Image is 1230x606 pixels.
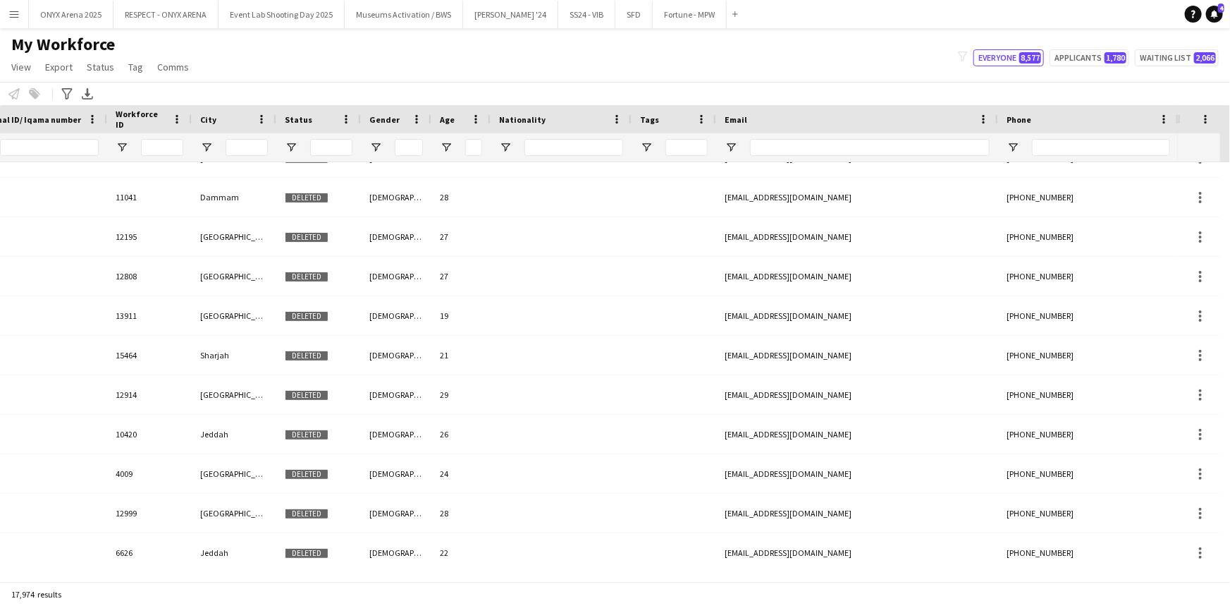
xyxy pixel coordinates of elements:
app-action-btn: Advanced filters [59,85,75,102]
span: Deleted [285,311,328,322]
div: [EMAIL_ADDRESS][DOMAIN_NAME] [716,494,998,533]
div: 28 [431,178,491,217]
app-action-btn: Export XLSX [79,85,96,102]
div: [DEMOGRAPHIC_DATA] [361,533,431,572]
span: Phone [1007,114,1031,125]
div: [EMAIL_ADDRESS][DOMAIN_NAME] [716,296,998,335]
a: Export [39,58,78,76]
input: Age Filter Input [465,139,482,156]
span: Deleted [285,548,328,559]
button: Fortune - MPW [653,1,727,28]
a: Tag [123,58,149,76]
div: 11041 [107,178,192,217]
div: [GEOGRAPHIC_DATA] [192,296,276,335]
div: [DEMOGRAPHIC_DATA] [361,178,431,217]
div: [PHONE_NUMBER] [998,415,1179,454]
span: Deleted [285,232,328,243]
span: Comms [157,61,189,73]
span: 1,780 [1105,52,1126,63]
div: 4009 [107,454,192,493]
div: [PHONE_NUMBER] [998,336,1179,375]
span: View [11,61,31,73]
button: Open Filter Menu [640,141,653,154]
input: Tags Filter Input [665,139,708,156]
div: 27 [431,217,491,256]
div: Jeddah [192,533,276,572]
button: Event Lab Shooting Day 2025 [219,1,345,28]
a: View [6,58,37,76]
button: Open Filter Menu [1007,141,1019,154]
div: [DEMOGRAPHIC_DATA] [361,494,431,533]
div: [EMAIL_ADDRESS][DOMAIN_NAME] [716,415,998,454]
div: [DEMOGRAPHIC_DATA] [361,336,431,375]
div: [PHONE_NUMBER] [998,533,1179,572]
button: Open Filter Menu [369,141,382,154]
div: 24 [431,454,491,493]
div: 22 [431,533,491,572]
button: Open Filter Menu [285,141,297,154]
span: Export [45,61,73,73]
div: 12914 [107,375,192,414]
span: Gender [369,114,400,125]
div: 26 [431,415,491,454]
div: Sharjah [192,336,276,375]
input: Phone Filter Input [1032,139,1170,156]
div: Jeddah [192,415,276,454]
div: [PHONE_NUMBER] [998,178,1179,217]
div: [EMAIL_ADDRESS][DOMAIN_NAME] [716,257,998,296]
div: [GEOGRAPHIC_DATA] [192,217,276,256]
div: [PHONE_NUMBER] [998,257,1179,296]
button: Everyone8,577 [973,49,1044,66]
span: 2,066 [1194,52,1216,63]
input: Nationality Filter Input [524,139,623,156]
div: [EMAIL_ADDRESS][DOMAIN_NAME] [716,336,998,375]
div: [PHONE_NUMBER] [998,494,1179,533]
span: Deleted [285,469,328,480]
div: 19 [431,296,491,335]
div: [DEMOGRAPHIC_DATA] [361,415,431,454]
button: Open Filter Menu [440,141,453,154]
div: 21 [431,336,491,375]
div: Dammam [192,178,276,217]
button: SS24 - VIB [558,1,615,28]
div: [DEMOGRAPHIC_DATA] [361,454,431,493]
button: Open Filter Menu [725,141,737,154]
button: SFD [615,1,653,28]
div: [EMAIL_ADDRESS][DOMAIN_NAME] [716,533,998,572]
div: [EMAIL_ADDRESS][DOMAIN_NAME] [716,217,998,256]
span: Deleted [285,390,328,401]
button: Waiting list2,066 [1135,49,1219,66]
span: Tag [128,61,143,73]
span: City [200,114,216,125]
a: Comms [152,58,195,76]
div: [GEOGRAPHIC_DATA] [192,257,276,296]
input: Email Filter Input [750,139,990,156]
input: City Filter Input [226,139,268,156]
div: [DEMOGRAPHIC_DATA] [361,296,431,335]
div: 28 [431,494,491,533]
button: [PERSON_NAME] '24 [463,1,558,28]
a: 4 [1206,6,1223,23]
div: [DEMOGRAPHIC_DATA] [361,375,431,414]
button: Open Filter Menu [200,141,213,154]
span: My Workforce [11,34,115,55]
div: [PHONE_NUMBER] [998,454,1179,493]
div: 12195 [107,217,192,256]
div: [GEOGRAPHIC_DATA] [192,375,276,414]
div: 27 [431,257,491,296]
div: [EMAIL_ADDRESS][DOMAIN_NAME] [716,375,998,414]
div: [GEOGRAPHIC_DATA] [192,494,276,533]
div: 15464 [107,336,192,375]
button: ONYX Arena 2025 [29,1,113,28]
div: [PHONE_NUMBER] [998,375,1179,414]
span: Deleted [285,272,328,282]
span: Status [87,61,114,73]
span: Workforce ID [116,109,166,130]
span: Deleted [285,351,328,361]
div: 12808 [107,257,192,296]
span: Nationality [499,114,546,125]
button: Open Filter Menu [499,141,512,154]
div: 6626 [107,533,192,572]
button: Open Filter Menu [116,141,128,154]
span: 4 [1218,4,1224,13]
